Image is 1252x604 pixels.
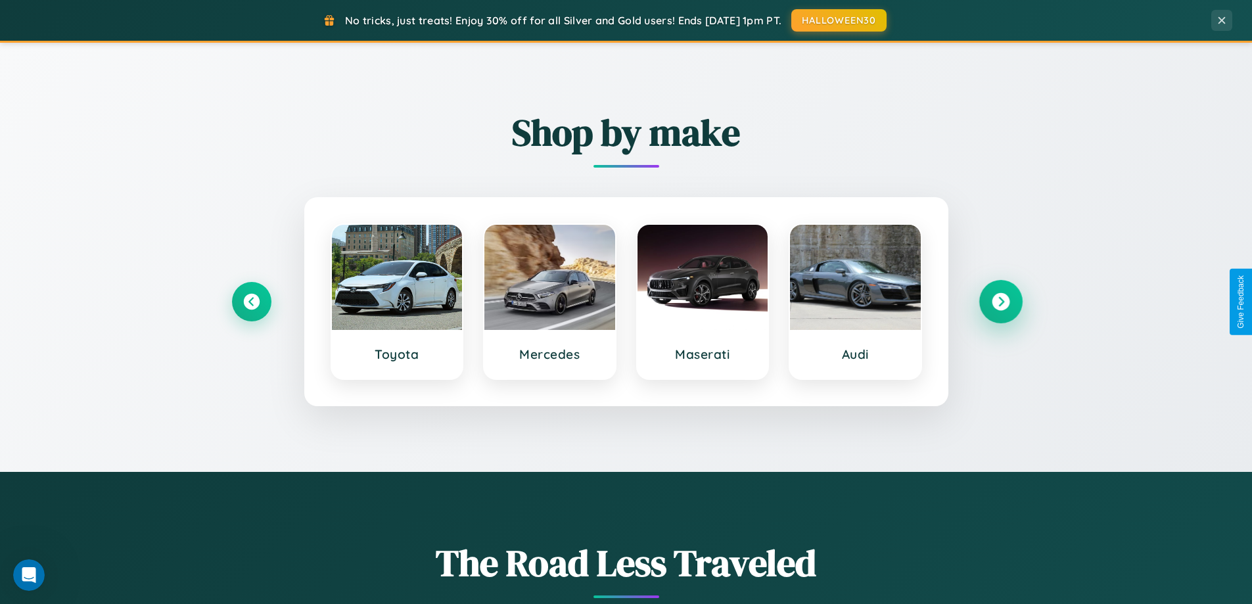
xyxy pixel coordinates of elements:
h1: The Road Less Traveled [232,538,1021,588]
div: Give Feedback [1236,275,1245,329]
h2: Shop by make [232,107,1021,158]
h3: Mercedes [498,346,602,362]
iframe: Intercom live chat [13,559,45,591]
h3: Maserati [651,346,755,362]
button: HALLOWEEN30 [791,9,887,32]
h3: Toyota [345,346,450,362]
span: No tricks, just treats! Enjoy 30% off for all Silver and Gold users! Ends [DATE] 1pm PT. [345,14,781,27]
h3: Audi [803,346,908,362]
